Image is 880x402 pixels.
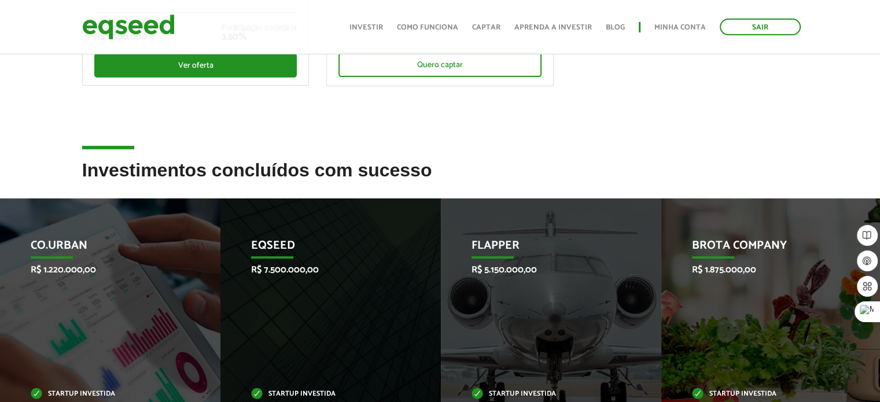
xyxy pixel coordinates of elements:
a: Investir [349,24,383,31]
h2: Investimentos concluídos com sucesso [82,160,798,198]
p: R$ 7.500.000,00 [251,264,393,275]
p: Startup investida [31,391,173,397]
a: Sair [720,19,801,35]
p: Startup investida [251,391,393,397]
div: Ver oferta [94,53,297,78]
a: Blog [606,24,625,31]
a: Captar [472,24,500,31]
p: Brota Company [692,239,834,259]
p: Startup investida [472,391,614,397]
a: Como funciona [397,24,458,31]
p: Startup investida [692,391,834,397]
p: R$ 1.220.000,00 [31,264,173,275]
p: R$ 1.875.000,00 [692,264,834,275]
a: Minha conta [654,24,706,31]
a: Aprenda a investir [514,24,592,31]
p: R$ 5.150.000,00 [472,264,614,275]
div: Quero captar [338,53,542,77]
p: EqSeed [251,239,393,259]
p: Flapper [472,239,614,259]
img: EqSeed [82,12,175,42]
p: Co.Urban [31,239,173,259]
